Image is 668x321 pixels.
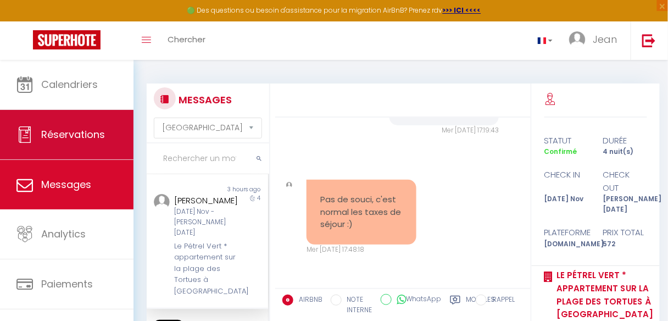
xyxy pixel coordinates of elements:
a: Le Pétrel Vert * appartement sur la plage des Tortues à [GEOGRAPHIC_DATA] [553,269,654,320]
div: [DATE] Nov [537,194,596,215]
span: Calendriers [41,78,98,91]
a: ... Jean [561,21,631,60]
h3: MESSAGES [176,87,232,112]
a: Chercher [159,21,214,60]
div: [DATE] Nov - [PERSON_NAME] [DATE] [174,207,238,238]
pre: Pas de souci, c'est normal les taxes de séjour :) [320,193,402,231]
span: Paiements [41,277,93,291]
label: AIRBNB [293,295,322,307]
label: RAPPEL [487,295,515,307]
div: check out [595,168,654,194]
img: ... [154,194,170,210]
div: [PERSON_NAME] [DATE] [595,194,654,215]
div: check in [537,168,596,194]
span: Analytics [41,227,86,241]
div: Mer [DATE] 17:48:18 [307,245,416,255]
input: Rechercher un mot clé [147,143,269,174]
div: 4 nuit(s) [595,147,654,157]
a: >>> ICI <<<< [443,5,481,15]
div: [DOMAIN_NAME] [537,239,596,250]
span: Confirmé [544,147,577,156]
span: 4 [258,194,261,202]
div: durée [595,134,654,147]
img: logout [642,34,656,47]
img: ... [569,31,586,48]
div: statut [537,134,596,147]
span: Réservations [41,128,105,141]
span: Messages [41,178,91,191]
span: Chercher [168,34,205,45]
img: ... [286,182,292,188]
label: NOTE INTERNE [342,295,372,316]
div: Mer [DATE] 17:19:43 [389,125,499,136]
div: 572 [595,239,654,250]
label: WhatsApp [392,294,442,306]
span: Jean [593,32,617,46]
div: Prix total [595,226,654,239]
div: Plateforme [537,226,596,239]
div: [PERSON_NAME] [174,194,238,207]
label: Modèles [466,295,496,317]
img: Super Booking [33,30,101,49]
div: 3 hours ago [207,185,268,194]
div: Le Pétrel Vert * appartement sur la plage des Tortues à [GEOGRAPHIC_DATA] [174,241,238,297]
